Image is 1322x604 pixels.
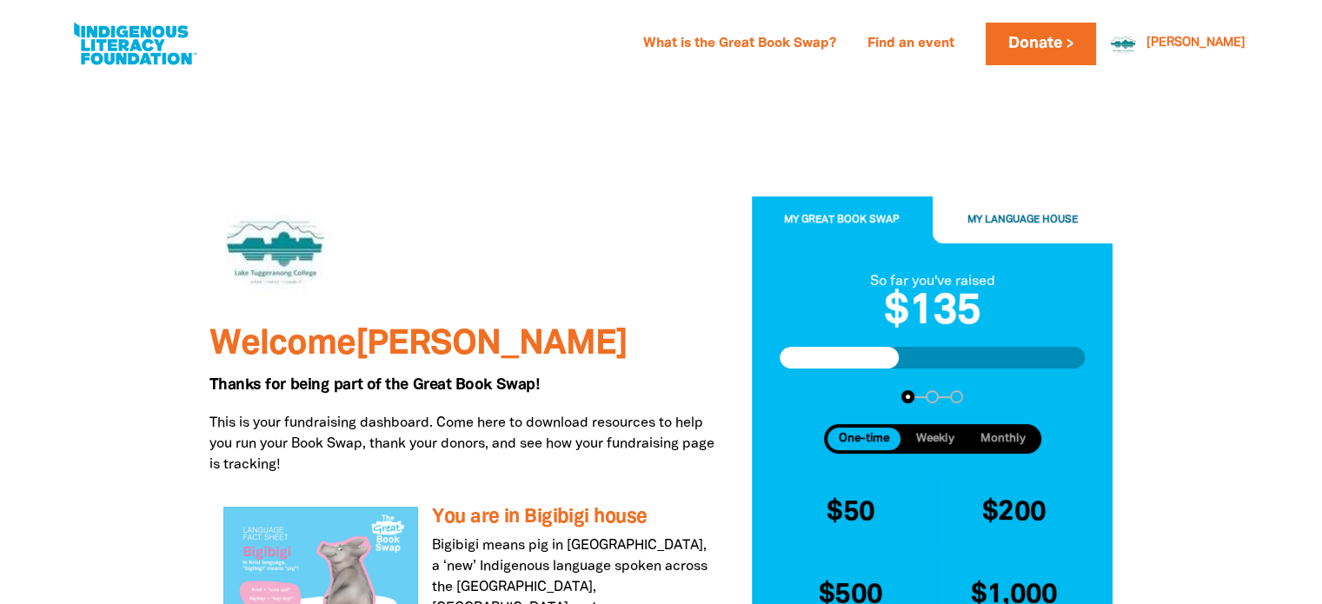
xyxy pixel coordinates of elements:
span: Welcome [PERSON_NAME] [209,329,628,361]
div: Donation frequency [824,424,1041,453]
button: Navigate to step 1 of 3 to enter your donation amount [901,390,914,403]
span: One-time [839,433,889,444]
button: My Great Book Swap [752,196,933,243]
button: My Language House [933,196,1113,243]
button: One-time [827,428,901,449]
button: Navigate to step 2 of 3 to enter your details [926,390,939,403]
a: What is the Great Book Swap? [633,30,847,58]
button: Weekly [904,428,966,449]
button: $50 [773,474,929,549]
span: $200 [982,499,1046,524]
span: Monthly [980,433,1026,444]
div: So far you've raised [780,270,1086,291]
span: Thanks for being part of the Great Book Swap! [209,378,540,392]
h2: $135 [780,291,1086,333]
a: Find an event [857,30,965,58]
button: Monthly [969,428,1038,449]
span: Weekly [916,433,954,444]
span: My Great Book Swap [784,215,900,224]
button: $200 [936,474,1093,549]
p: This is your fundraising dashboard. Come here to download resources to help you run your Book Swa... [209,413,726,475]
h3: You are in Bigibigi house [432,507,711,528]
span: My Language House [967,215,1078,224]
span: $50 [827,499,874,524]
a: [PERSON_NAME] [1146,37,1246,50]
button: Navigate to step 3 of 3 to enter your payment details [950,390,963,403]
a: Donate [986,23,1095,65]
